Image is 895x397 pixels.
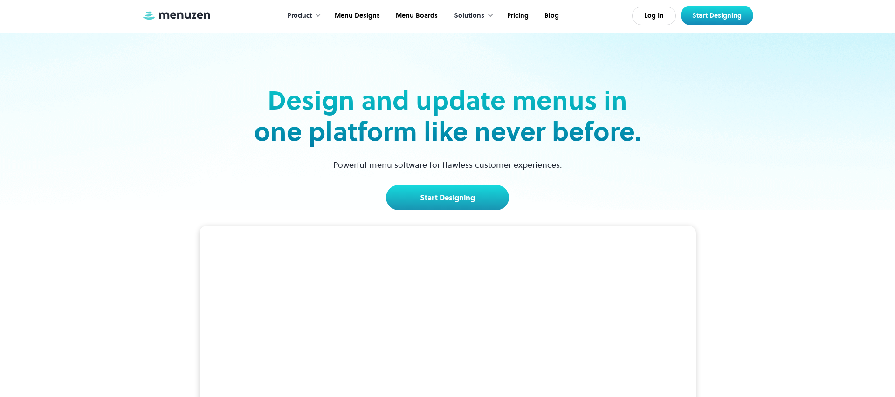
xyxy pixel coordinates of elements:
[288,11,312,21] div: Product
[632,7,676,25] a: Log In
[322,158,574,171] p: Powerful menu software for flawless customer experiences.
[445,1,498,30] div: Solutions
[498,1,536,30] a: Pricing
[387,1,445,30] a: Menu Boards
[326,1,387,30] a: Menu Designs
[681,6,753,25] a: Start Designing
[386,185,509,210] a: Start Designing
[278,1,326,30] div: Product
[251,85,644,147] h2: Design and update menus in one platform like never before.
[536,1,566,30] a: Blog
[454,11,484,21] div: Solutions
